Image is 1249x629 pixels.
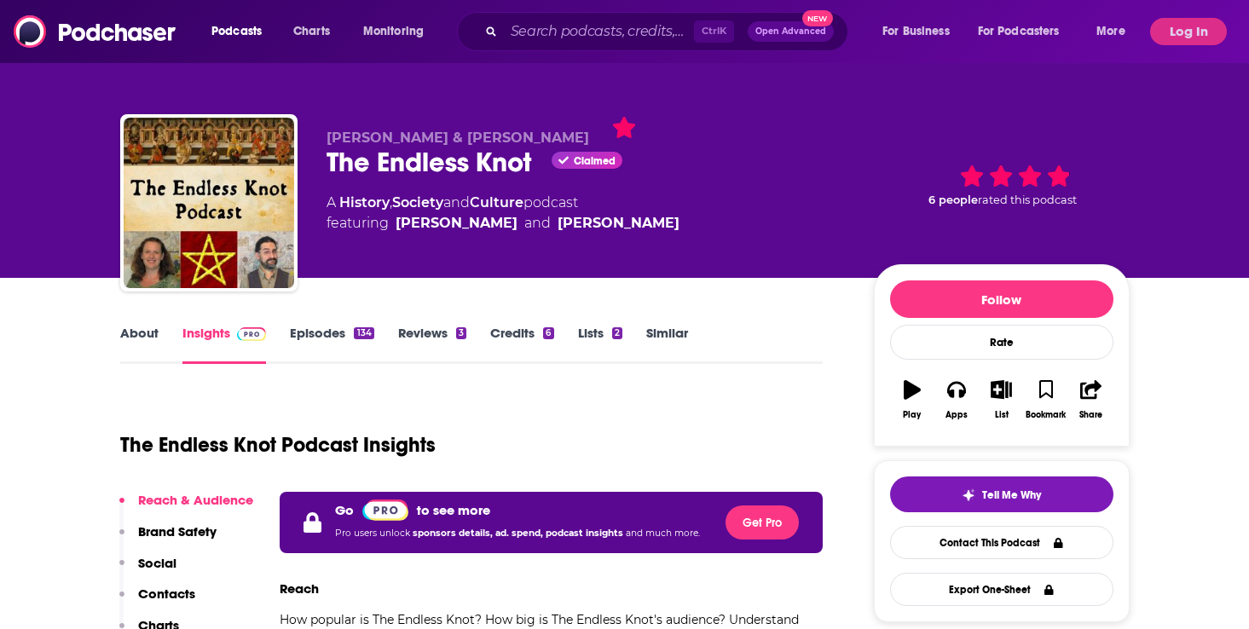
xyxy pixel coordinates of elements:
button: open menu [870,18,971,45]
button: open menu [967,18,1084,45]
a: History [339,194,390,211]
button: Contacts [119,586,195,617]
a: [PERSON_NAME] [396,213,518,234]
span: and [443,194,470,211]
div: Search podcasts, credits, & more... [473,12,864,51]
img: Podchaser Pro [237,327,267,341]
a: Reviews3 [398,325,466,364]
img: Podchaser - Follow, Share and Rate Podcasts [14,15,177,48]
p: Pro users unlock and much more. [335,521,700,546]
span: More [1096,20,1125,43]
h1: The Endless Knot Podcast Insights [120,432,436,458]
span: Claimed [574,157,616,165]
p: Contacts [138,586,195,602]
span: Podcasts [211,20,262,43]
a: Culture [470,194,523,211]
span: featuring [327,213,679,234]
div: A podcast [327,193,679,234]
a: About [120,325,159,364]
a: Lists2 [578,325,622,364]
div: 6 [543,327,553,339]
input: Search podcasts, credits, & more... [504,18,694,45]
img: The Endless Knot [124,118,294,288]
a: Similar [646,325,688,364]
a: [PERSON_NAME] [558,213,679,234]
span: Open Advanced [755,27,826,36]
button: Bookmark [1024,369,1068,430]
span: Ctrl K [694,20,734,43]
span: For Podcasters [978,20,1060,43]
p: to see more [417,502,490,518]
div: 3 [456,327,466,339]
button: Export One-Sheet [890,573,1113,606]
span: Charts [293,20,330,43]
button: Open AdvancedNew [748,21,834,42]
a: Credits6 [490,325,553,364]
span: and [524,213,551,234]
button: tell me why sparkleTell Me Why [890,476,1113,512]
a: Charts [282,18,340,45]
img: tell me why sparkle [962,488,975,502]
h3: Reach [280,580,319,597]
button: open menu [351,18,446,45]
div: Apps [945,410,968,420]
div: Play [903,410,921,420]
button: List [979,369,1023,430]
button: open menu [199,18,284,45]
a: Pro website [362,499,409,521]
div: Share [1079,410,1102,420]
button: Apps [934,369,979,430]
div: 2 [612,327,622,339]
button: open menu [1084,18,1147,45]
span: New [802,10,833,26]
span: Tell Me Why [982,488,1041,502]
a: InsightsPodchaser Pro [182,325,267,364]
span: sponsors details, ad. spend, podcast insights [413,528,626,539]
button: Log In [1150,18,1227,45]
span: rated this podcast [978,193,1077,206]
p: Reach & Audience [138,492,253,508]
button: Social [119,555,176,586]
p: Go [335,502,354,518]
span: 6 people [928,193,978,206]
span: For Business [882,20,950,43]
span: Monitoring [363,20,424,43]
button: Share [1068,369,1113,430]
button: Reach & Audience [119,492,253,523]
div: 134 [354,327,373,339]
span: , [390,194,392,211]
div: List [995,410,1009,420]
a: Society [392,194,443,211]
button: Brand Safety [119,523,217,555]
a: Episodes134 [290,325,373,364]
p: Social [138,555,176,571]
div: Bookmark [1026,410,1066,420]
div: 6 peoplerated this podcast [874,130,1130,235]
button: Play [890,369,934,430]
p: Brand Safety [138,523,217,540]
button: Follow [890,280,1113,318]
img: Podchaser Pro [362,499,409,521]
a: Contact This Podcast [890,526,1113,559]
button: Get Pro [726,505,799,540]
div: Rate [890,325,1113,360]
